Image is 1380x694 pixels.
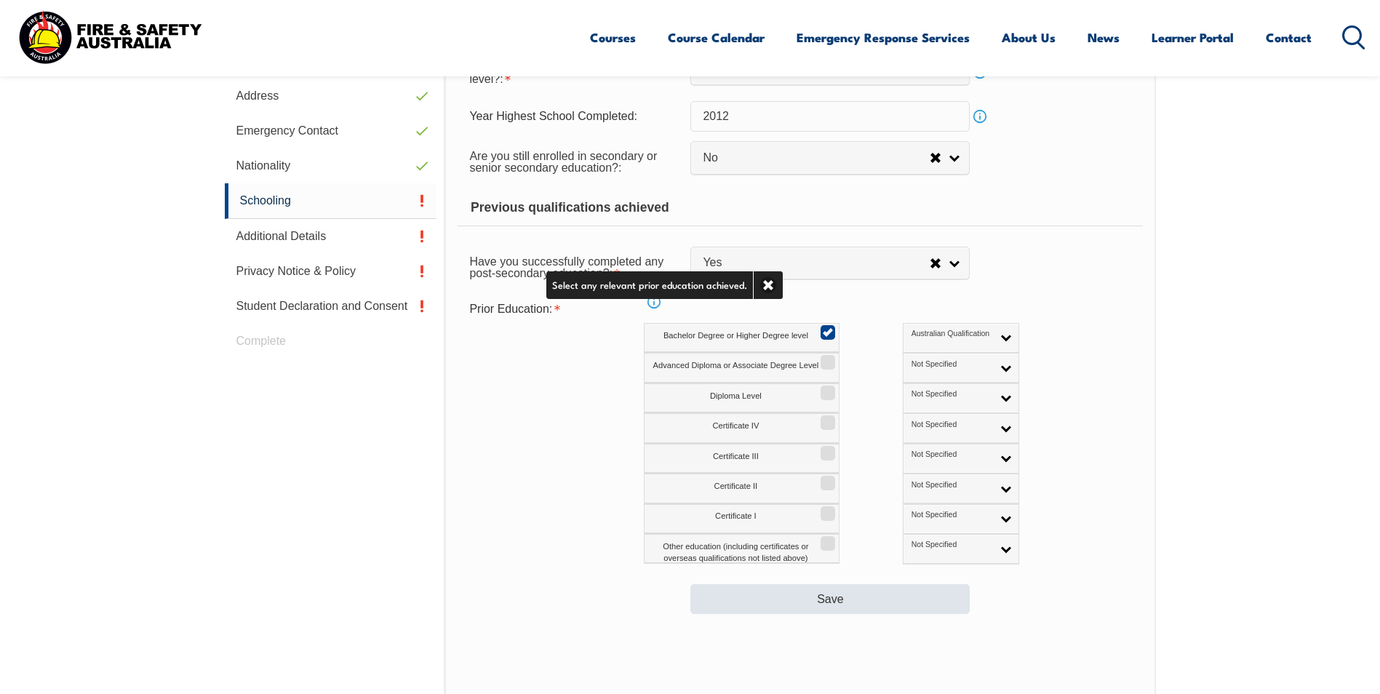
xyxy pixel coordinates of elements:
[644,504,839,534] label: Certificate I
[970,106,990,127] a: Info
[469,255,663,279] span: Have you successfully completed any post-secondary education?:
[225,254,437,289] a: Privacy Notice & Policy
[644,534,839,564] label: Other education (including certificates or overseas qualifications not listed above)
[644,292,664,312] a: Info
[458,190,1142,226] div: Previous qualifications achieved
[912,389,992,399] span: Not Specified
[912,480,992,490] span: Not Specified
[458,295,690,323] div: Prior Education is required.
[912,420,992,430] span: Not Specified
[458,103,690,130] div: Year Highest School Completed:
[225,219,437,254] a: Additional Details
[912,510,992,520] span: Not Specified
[1152,18,1234,57] a: Learner Portal
[644,444,839,474] label: Certificate III
[1266,18,1312,57] a: Contact
[753,271,783,299] a: Close
[225,79,437,113] a: Address
[912,540,992,550] span: Not Specified
[912,359,992,370] span: Not Specified
[644,413,839,443] label: Certificate IV
[469,150,657,174] span: Are you still enrolled in secondary or senior secondary education?:
[225,113,437,148] a: Emergency Contact
[225,148,437,183] a: Nationality
[690,584,970,613] button: Save
[703,255,930,271] span: Yes
[225,289,437,324] a: Student Declaration and Consent
[590,18,636,57] a: Courses
[703,151,930,166] span: No
[644,474,839,503] label: Certificate II
[644,323,839,353] label: Bachelor Degree or Higher Degree level
[912,329,992,339] span: Australian Qualification
[912,450,992,460] span: Not Specified
[225,183,437,219] a: Schooling
[797,18,970,57] a: Emergency Response Services
[668,18,765,57] a: Course Calendar
[644,383,839,413] label: Diploma Level
[644,353,839,383] label: Advanced Diploma or Associate Degree Level
[1088,18,1120,57] a: News
[690,101,970,132] input: YYYY
[458,246,690,287] div: Have you successfully completed any post-secondary education? is required.
[1002,18,1056,57] a: About Us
